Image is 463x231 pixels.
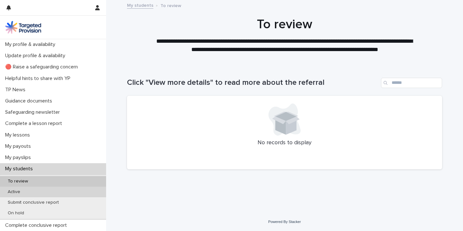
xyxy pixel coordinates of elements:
[268,220,301,224] a: Powered By Stacker
[3,155,36,161] p: My payslips
[3,109,65,115] p: Safeguarding newsletter
[3,87,31,93] p: TP News
[3,98,57,104] p: Guidance documents
[3,222,72,228] p: Complete conclusive report
[381,78,442,88] input: Search
[3,179,33,184] p: To review
[3,53,70,59] p: Update profile & availability
[3,76,76,82] p: Helpful hints to share with YP
[127,1,153,9] a: My students
[160,2,181,9] p: To review
[127,78,378,87] h1: Click "View more details" to read more about the referral
[3,166,38,172] p: My students
[3,41,60,48] p: My profile & availability
[3,210,29,216] p: On hold
[3,120,67,127] p: Complete a lesson report
[135,139,434,147] p: No records to display
[127,17,442,32] h1: To review
[3,64,83,70] p: 🔴 Raise a safeguarding concern
[5,21,41,34] img: M5nRWzHhSzIhMunXDL62
[3,143,36,149] p: My payouts
[3,132,35,138] p: My lessons
[3,200,64,205] p: Submit conclusive report
[3,189,25,195] p: Active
